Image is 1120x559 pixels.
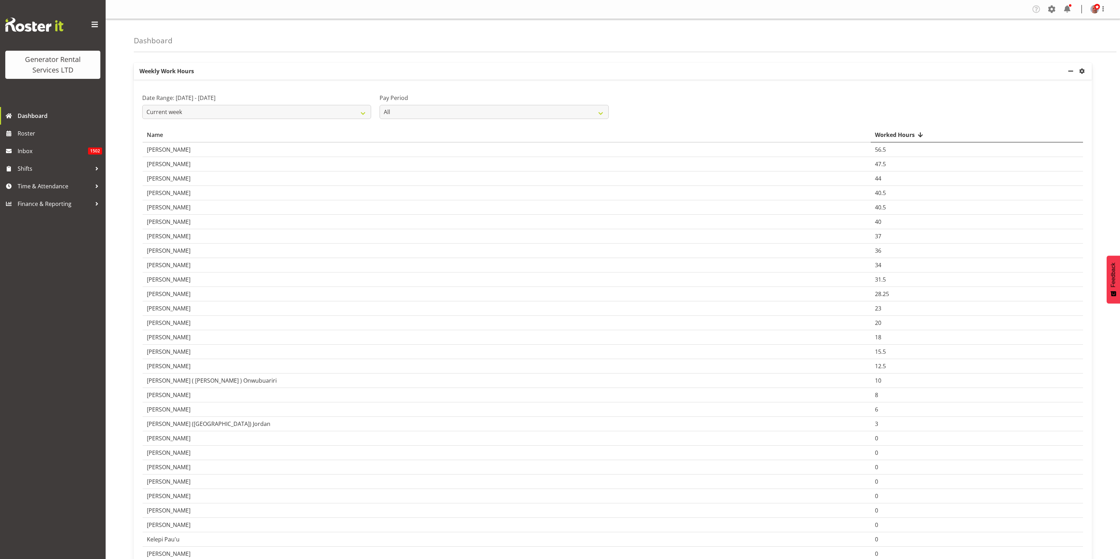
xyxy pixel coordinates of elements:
[143,446,871,460] td: [PERSON_NAME]
[143,244,871,258] td: [PERSON_NAME]
[143,258,871,272] td: [PERSON_NAME]
[875,406,878,413] span: 6
[875,203,886,211] span: 40.5
[1110,263,1116,287] span: Feedback
[18,199,92,209] span: Finance & Reporting
[143,417,871,431] td: [PERSON_NAME] ([GEOGRAPHIC_DATA]) Jordan
[18,163,92,174] span: Shifts
[18,128,102,139] span: Roster
[143,171,871,186] td: [PERSON_NAME]
[875,463,878,471] span: 0
[875,449,878,457] span: 0
[143,229,871,244] td: [PERSON_NAME]
[143,373,871,388] td: [PERSON_NAME] ( [PERSON_NAME] ) Onwubuariri
[875,391,878,399] span: 8
[18,111,102,121] span: Dashboard
[875,247,881,255] span: 36
[875,160,886,168] span: 47.5
[143,359,871,373] td: [PERSON_NAME]
[143,460,871,475] td: [PERSON_NAME]
[875,261,881,269] span: 34
[5,18,63,32] img: Rosterit website logo
[875,521,878,529] span: 0
[1078,67,1089,75] a: settings
[88,147,102,155] span: 1502
[875,290,889,298] span: 28.25
[875,333,881,341] span: 18
[143,186,871,200] td: [PERSON_NAME]
[875,131,915,139] span: Worked Hours
[1090,5,1099,13] img: dave-wallaced2e02bf5a44ca49c521115b89c5c4806.png
[143,330,871,345] td: [PERSON_NAME]
[875,175,881,182] span: 44
[143,215,871,229] td: [PERSON_NAME]
[143,272,871,287] td: [PERSON_NAME]
[875,218,881,226] span: 40
[142,94,371,102] label: Date Range: [DATE] - [DATE]
[143,301,871,316] td: [PERSON_NAME]
[143,532,871,547] td: Kelepi Pau'u
[147,131,163,139] span: Name
[380,94,608,102] label: Pay Period
[1107,256,1120,303] button: Feedback - Show survey
[875,507,878,514] span: 0
[875,232,881,240] span: 37
[875,377,881,384] span: 10
[134,37,173,45] h4: Dashboard
[143,316,871,330] td: [PERSON_NAME]
[143,157,871,171] td: [PERSON_NAME]
[875,478,878,485] span: 0
[143,518,871,532] td: [PERSON_NAME]
[875,550,878,558] span: 0
[875,420,878,428] span: 3
[875,319,881,327] span: 20
[12,54,93,75] div: Generator Rental Services LTD
[1066,63,1078,80] a: minimize
[18,181,92,191] span: Time & Attendance
[143,388,871,402] td: [PERSON_NAME]
[875,492,878,500] span: 0
[875,362,886,370] span: 12.5
[875,276,886,283] span: 31.5
[143,143,871,157] td: [PERSON_NAME]
[143,431,871,446] td: [PERSON_NAME]
[143,287,871,301] td: [PERSON_NAME]
[143,489,871,503] td: [PERSON_NAME]
[143,475,871,489] td: [PERSON_NAME]
[143,402,871,417] td: [PERSON_NAME]
[875,348,886,356] span: 15.5
[875,434,878,442] span: 0
[143,503,871,518] td: [PERSON_NAME]
[875,535,878,543] span: 0
[875,304,881,312] span: 23
[875,189,886,197] span: 40.5
[134,63,1066,80] p: Weekly Work Hours
[143,200,871,215] td: [PERSON_NAME]
[875,146,886,153] span: 56.5
[18,146,88,156] span: Inbox
[143,345,871,359] td: [PERSON_NAME]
